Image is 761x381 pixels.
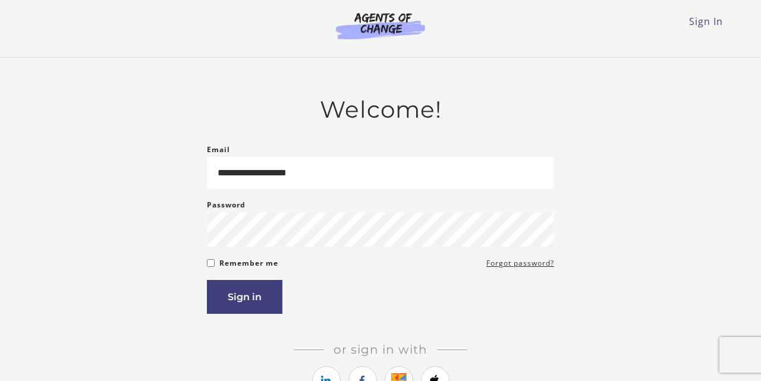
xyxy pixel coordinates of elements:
[207,143,230,157] label: Email
[689,15,723,28] a: Sign In
[207,280,282,314] button: Sign in
[219,256,278,270] label: Remember me
[207,198,246,212] label: Password
[486,256,554,270] a: Forgot password?
[324,342,437,357] span: Or sign in with
[323,12,438,39] img: Agents of Change Logo
[207,96,554,124] h2: Welcome!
